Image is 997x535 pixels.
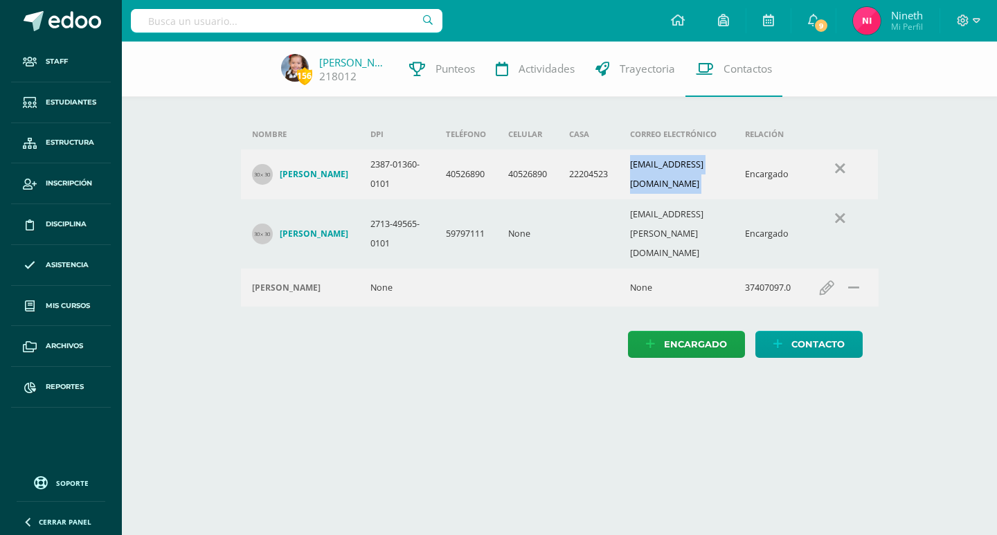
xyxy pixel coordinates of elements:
a: Soporte [17,473,105,491]
a: Trayectoria [585,42,685,97]
a: Contacto [755,331,863,358]
span: Archivos [46,341,83,352]
th: Relación [734,119,802,149]
th: Nombre [241,119,359,149]
a: Inscripción [11,163,111,204]
span: 9 [814,18,829,33]
span: Cerrar panel [39,517,91,527]
td: None [619,269,734,307]
span: Asistencia [46,260,89,271]
span: 156 [297,67,312,84]
a: Encargado [628,331,745,358]
a: 218012 [319,69,357,84]
td: 37407097.0 [734,269,802,307]
img: 30x30 [252,224,273,244]
td: 2387-01360-0101 [359,149,435,199]
a: Reportes [11,367,111,408]
td: 22204523 [558,149,619,199]
td: None [497,199,558,269]
a: Staff [11,42,111,82]
a: [PERSON_NAME] [252,164,348,185]
td: 40526890 [497,149,558,199]
span: Staff [46,56,68,67]
a: Actividades [485,42,585,97]
span: Mis cursos [46,300,90,311]
td: 40526890 [435,149,497,199]
div: Laura Contreras [252,282,348,293]
span: Soporte [56,478,89,488]
td: [EMAIL_ADDRESS][DOMAIN_NAME] [619,149,734,199]
img: a904ecd9c04e022f500ad840ab8b596d.png [281,54,309,82]
span: Reportes [46,381,84,392]
a: [PERSON_NAME] [252,224,348,244]
span: Mi Perfil [891,21,923,33]
h4: [PERSON_NAME] [280,169,348,180]
span: Estudiantes [46,97,96,108]
a: Estructura [11,123,111,164]
td: Encargado [734,149,802,199]
img: 30x30 [252,164,273,185]
h4: [PERSON_NAME] [252,282,321,293]
td: 2713-49565-0101 [359,199,435,269]
span: Inscripción [46,178,92,189]
a: Contactos [685,42,782,97]
a: [PERSON_NAME] [319,55,388,69]
a: Punteos [399,42,485,97]
a: Estudiantes [11,82,111,123]
th: Correo electrónico [619,119,734,149]
td: 59797111 [435,199,497,269]
span: Punteos [435,62,475,76]
th: Casa [558,119,619,149]
span: Contacto [791,332,845,357]
span: Encargado [664,332,727,357]
h4: [PERSON_NAME] [280,228,348,239]
a: Disciplina [11,204,111,245]
span: Nineth [891,8,923,22]
span: Contactos [724,62,772,76]
a: Mis cursos [11,286,111,327]
span: Trayectoria [620,62,675,76]
td: Encargado [734,199,802,269]
td: [EMAIL_ADDRESS][PERSON_NAME][DOMAIN_NAME] [619,199,734,269]
th: Teléfono [435,119,497,149]
td: None [359,269,435,307]
span: Actividades [519,62,575,76]
span: Estructura [46,137,94,148]
span: Disciplina [46,219,87,230]
a: Asistencia [11,245,111,286]
th: Celular [497,119,558,149]
th: DPI [359,119,435,149]
a: Archivos [11,326,111,367]
img: 8ed068964868c7526d8028755c0074ec.png [853,7,881,35]
input: Busca un usuario... [131,9,442,33]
